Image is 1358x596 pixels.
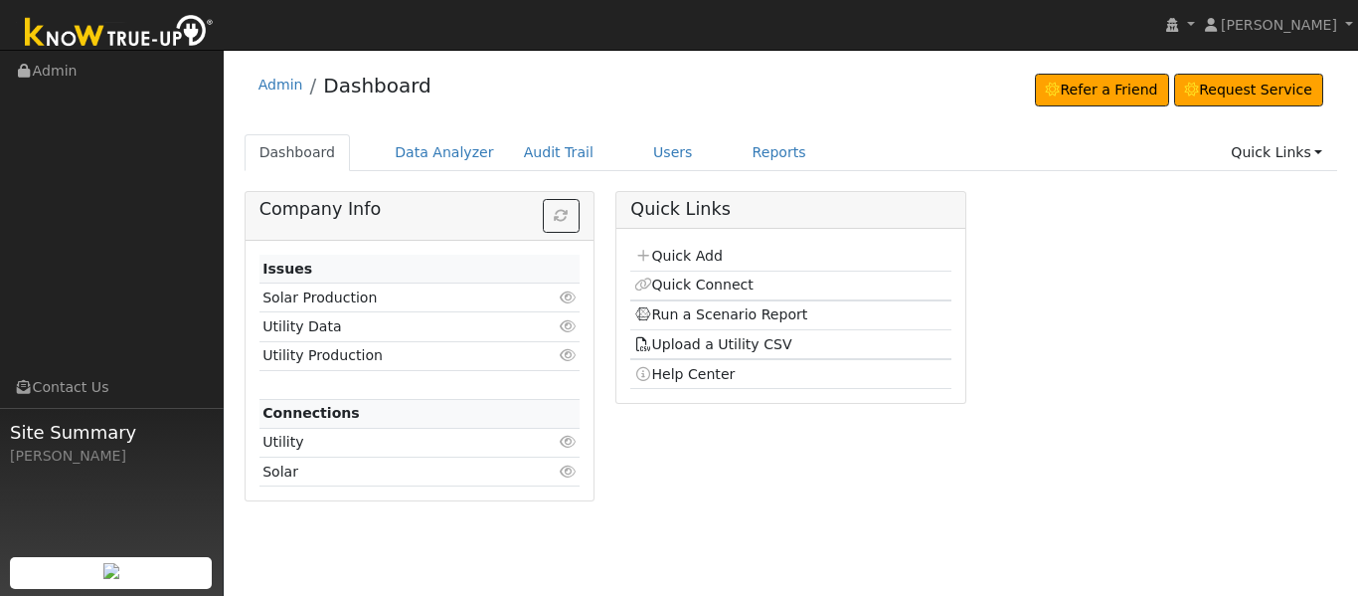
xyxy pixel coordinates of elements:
[559,291,577,304] i: Click to view
[630,199,950,220] h5: Quick Links
[245,134,351,171] a: Dashboard
[15,11,224,56] img: Know True-Up
[634,277,754,293] a: Quick Connect
[559,435,577,449] i: Click to view
[259,428,528,457] td: Utility
[634,306,808,322] a: Run a Scenario Report
[262,405,360,421] strong: Connections
[638,134,708,171] a: Users
[634,248,723,264] a: Quick Add
[10,446,213,467] div: [PERSON_NAME]
[634,336,792,352] a: Upload a Utility CSV
[259,284,528,312] td: Solar Production
[103,563,119,579] img: retrieve
[559,319,577,333] i: Click to view
[10,419,213,446] span: Site Summary
[509,134,608,171] a: Audit Trail
[634,366,736,382] a: Help Center
[259,199,580,220] h5: Company Info
[380,134,509,171] a: Data Analyzer
[738,134,821,171] a: Reports
[1221,17,1337,33] span: [PERSON_NAME]
[1174,74,1324,107] a: Request Service
[259,458,528,487] td: Solar
[259,341,528,370] td: Utility Production
[559,465,577,479] i: Click to view
[1216,134,1337,171] a: Quick Links
[559,348,577,362] i: Click to view
[258,77,303,93] a: Admin
[259,312,528,341] td: Utility Data
[1035,74,1169,107] a: Refer a Friend
[323,74,431,98] a: Dashboard
[262,261,312,277] strong: Issues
